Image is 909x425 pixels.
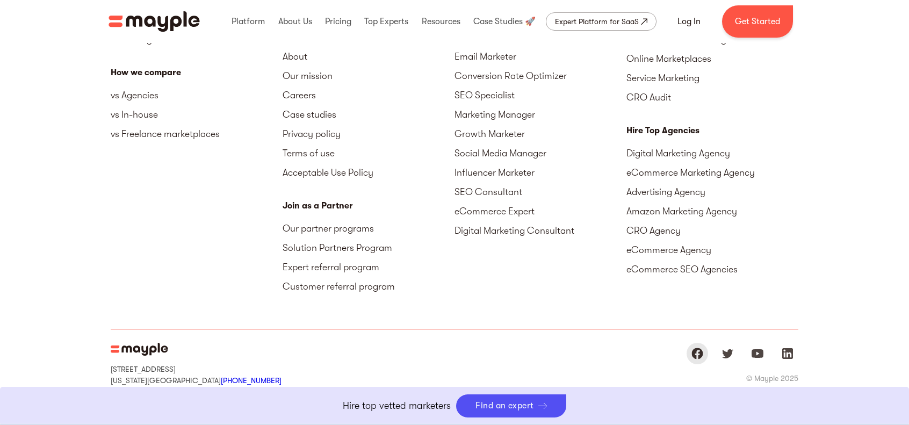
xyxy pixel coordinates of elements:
[283,105,454,124] a: Case studies
[626,260,798,279] a: eCommerce SEO Agencies
[221,376,282,385] a: [PHONE_NUMBER]
[419,4,463,39] div: Resources
[111,105,283,124] a: vs In-house
[691,347,704,360] img: facebook logo
[546,12,656,31] a: Expert Platform for SaaS
[626,143,798,163] a: Digital Marketing Agency
[276,4,315,39] div: About Us
[781,347,794,360] img: linkedIn
[626,182,798,201] a: Advertising Agency
[111,124,283,143] a: vs Freelance marketplaces
[722,5,793,38] a: Get Started
[229,4,268,39] div: Platform
[454,124,626,143] a: Growth Marketer
[454,143,626,163] a: Social Media Manager
[454,182,626,201] a: SEO Consultant
[283,163,454,182] a: Acceptable Use Policy
[626,221,798,240] a: CRO Agency
[454,221,626,240] a: Digital Marketing Consultant
[721,347,734,360] img: twitter logo
[283,47,454,66] a: About
[283,85,454,105] a: Careers
[283,219,454,238] a: Our partner programs
[322,4,354,39] div: Pricing
[746,373,798,384] div: © Mayple 2025
[626,49,798,68] a: Online Marketplaces
[109,11,200,32] a: home
[111,343,168,356] img: Mayple Logo
[555,15,639,28] div: Expert Platform for SaaS
[362,4,411,39] div: Top Experts
[454,201,626,221] a: eCommerce Expert
[283,143,454,163] a: Terms of use
[283,66,454,85] a: Our mission
[454,163,626,182] a: Influencer Marketer
[626,240,798,260] a: eCommerce Agency
[111,85,283,105] a: vs Agencies
[111,66,283,79] div: How we compare
[454,66,626,85] a: Conversion Rate Optimizer
[454,47,626,66] a: Email Marketer
[687,343,708,364] a: Mayple at Facebook
[454,105,626,124] a: Marketing Manager
[626,68,798,88] a: Service Marketing
[283,199,454,212] div: Join as a Partner
[343,399,451,413] p: Hire top vetted marketers
[283,238,454,257] a: Solution Partners Program
[283,277,454,296] a: Customer referral program
[109,11,200,32] img: Mayple logo
[747,343,768,364] a: Mayple at Youtube
[454,85,626,105] a: SEO Specialist
[626,201,798,221] a: Amazon Marketing Agency
[283,124,454,143] a: Privacy policy
[283,257,454,277] a: Expert referral program
[717,343,738,364] a: Mayple at Twitter
[626,124,798,137] div: Hire Top Agencies
[751,347,764,360] img: youtube logo
[777,343,798,364] a: Mayple at LinkedIn
[665,9,713,34] a: Log In
[626,163,798,182] a: eCommerce Marketing Agency
[475,401,534,411] div: Find an expert
[111,364,282,397] div: [STREET_ADDRESS] [US_STATE][GEOGRAPHIC_DATA] [PERSON_NAME][STREET_ADDRESS]
[626,88,798,107] a: CRO Audit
